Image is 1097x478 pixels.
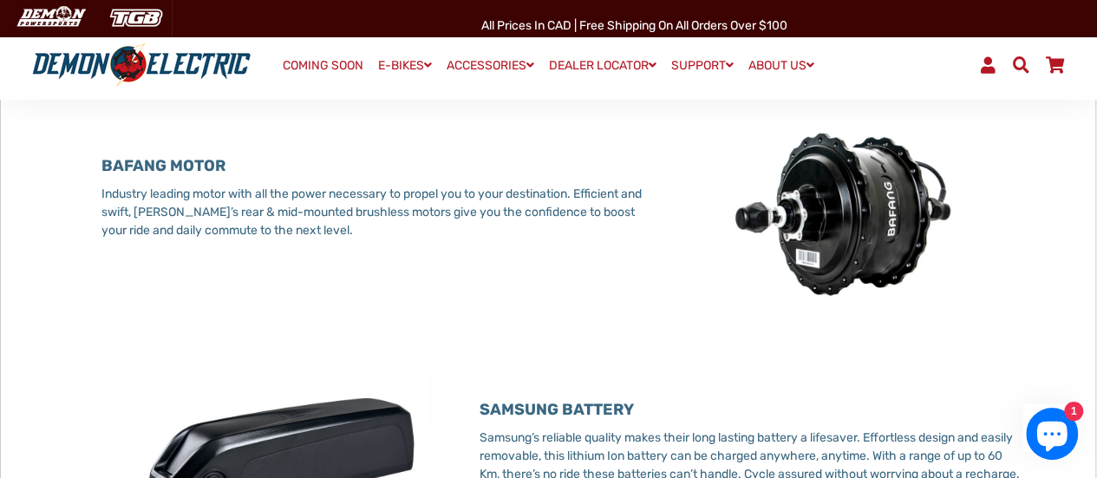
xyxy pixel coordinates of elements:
[480,400,1021,419] h3: SAMSUNG BATTERY
[1021,408,1083,464] inbox-online-store-chat: Shopify online store chat
[101,157,643,176] h3: BAFANG MOTOR
[26,43,257,88] img: Demon Electric logo
[101,185,643,239] p: Industry leading motor with all the power necessary to propel you to your destination. Efficient ...
[9,3,92,32] img: Demon Electric
[277,54,369,78] a: COMING SOON
[669,122,1021,308] img: MicrosoftTeams-image_10.jpg
[665,53,740,78] a: SUPPORT
[441,53,540,78] a: ACCESSORIES
[543,53,663,78] a: DEALER LOCATOR
[742,53,820,78] a: ABOUT US
[101,3,172,32] img: TGB Canada
[481,18,787,33] span: All Prices in CAD | Free shipping on all orders over $100
[372,53,438,78] a: E-BIKES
